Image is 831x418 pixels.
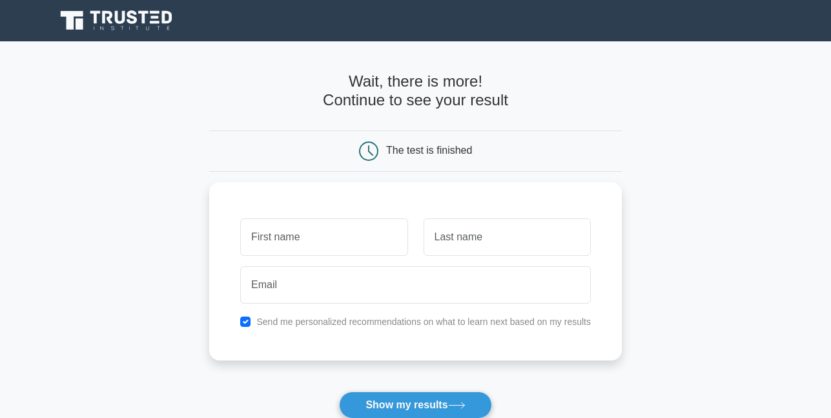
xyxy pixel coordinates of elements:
label: Send me personalized recommendations on what to learn next based on my results [256,317,591,327]
input: First name [240,218,407,256]
input: Last name [424,218,591,256]
input: Email [240,266,591,304]
div: The test is finished [386,145,472,156]
h4: Wait, there is more! Continue to see your result [209,72,622,110]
